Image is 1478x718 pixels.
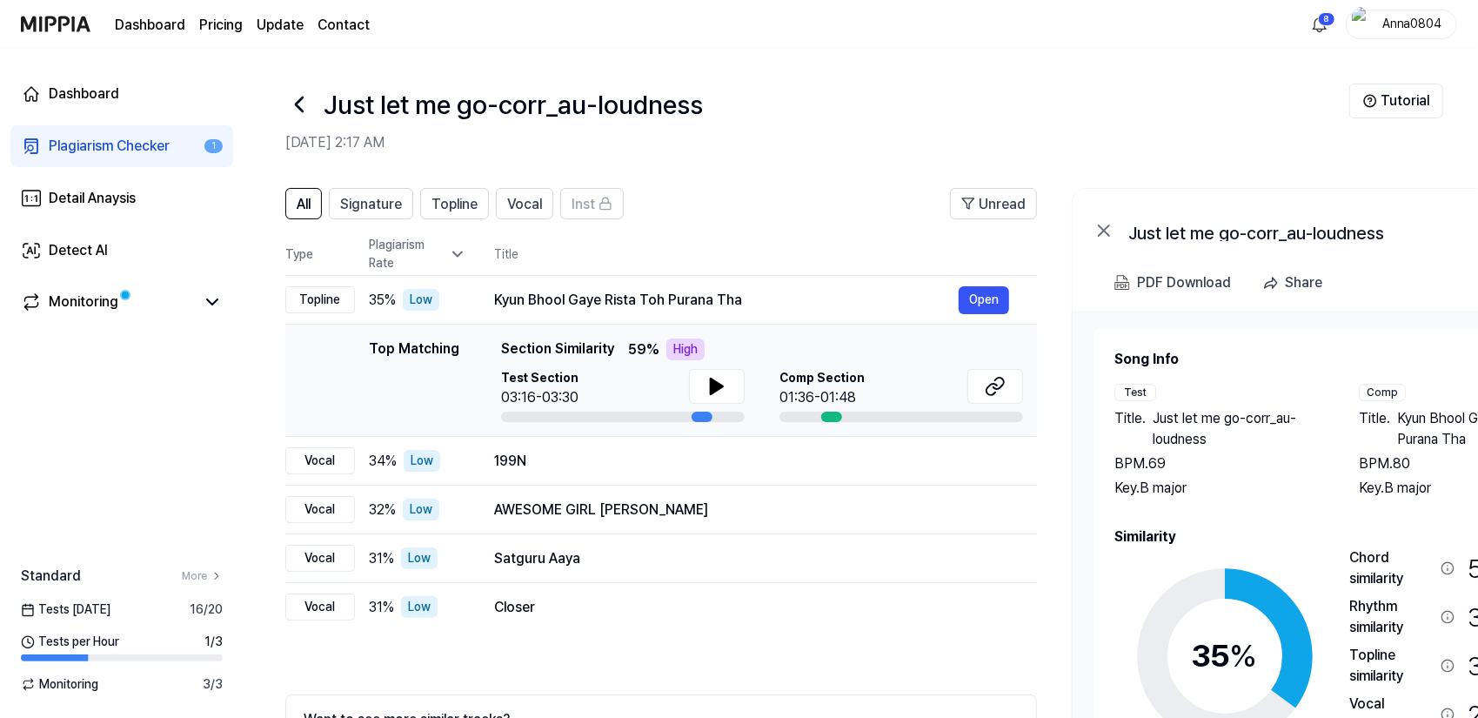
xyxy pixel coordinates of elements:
span: Test Section [501,369,578,387]
span: Title . [1114,408,1146,450]
h1: Just let me go-corr_au-loudness [324,85,703,124]
span: Tests per Hour [21,633,119,651]
div: 03:16-03:30 [501,387,578,408]
a: Detect AI [10,230,233,272]
div: Topline [285,286,355,313]
button: 알림8 [1306,10,1334,38]
div: Low [403,499,439,520]
div: 35 [1192,633,1258,680]
span: 16 / 20 [190,601,223,619]
span: Standard [21,566,81,587]
span: 32 % [369,500,396,520]
div: AWESOME GIRL [PERSON_NAME] [494,500,1009,520]
a: Dashboard [115,15,185,36]
span: 34 % [369,451,397,472]
img: PDF Download [1114,275,1130,291]
button: PDF Download [1111,265,1234,300]
button: Vocal [496,188,553,219]
div: Vocal [285,594,355,621]
div: Detect AI [49,240,108,261]
div: Rhythm similarity [1350,596,1434,638]
span: 31 % [369,597,394,618]
span: 59 % [628,339,659,360]
div: Anna0804 [1378,14,1446,33]
span: Topline [431,194,478,215]
button: Unread [950,188,1037,219]
button: Share [1255,265,1336,300]
button: Pricing [199,15,243,36]
div: Test [1114,384,1156,401]
div: 8 [1318,12,1335,26]
span: % [1230,637,1258,674]
button: Signature [329,188,413,219]
div: Low [404,450,440,472]
div: Vocal [285,447,355,474]
img: 알림 [1309,14,1330,35]
a: Plagiarism Checker1 [10,125,233,167]
div: Low [401,596,438,618]
div: Low [401,547,438,569]
div: Vocal [285,496,355,523]
button: All [285,188,322,219]
a: Detail Anaysis [10,178,233,219]
div: Just let me go-corr_au-loudness [1128,220,1476,241]
div: Share [1285,272,1322,294]
div: Topline similarity [1350,645,1434,687]
span: All [297,194,311,215]
div: Plagiarism Checker [49,136,170,157]
span: 31 % [369,548,394,569]
div: Monitoring [49,292,118,312]
button: profileAnna0804 [1346,10,1457,39]
div: PDF Download [1137,272,1231,294]
button: Inst [560,188,624,219]
div: Closer [494,597,1009,618]
div: Key. B major [1114,478,1324,499]
span: 1 / 3 [204,633,223,651]
span: Just let me go-corr_au-loudness [1153,408,1324,450]
button: Topline [420,188,489,219]
span: Inst [572,194,595,215]
div: BPM. 69 [1114,453,1324,474]
span: Title . [1359,408,1390,450]
div: Chord similarity [1350,547,1434,589]
div: Top Matching [369,339,459,422]
span: Comp Section [779,369,865,387]
a: Monitoring [21,292,195,312]
a: Dashboard [10,73,233,115]
a: More [182,568,223,584]
div: Satguru Aaya [494,548,1009,569]
a: Update [257,15,304,36]
div: Low [403,289,439,311]
span: Tests [DATE] [21,601,110,619]
th: Type [285,233,355,276]
img: Help [1363,94,1377,108]
span: Signature [340,194,402,215]
div: Comp [1359,384,1406,401]
span: 3 / 3 [203,675,223,694]
span: Monitoring [21,675,98,694]
div: 199N [494,451,1009,472]
span: 35 % [369,290,396,311]
h2: [DATE] 2:17 AM [285,132,1349,153]
button: Open [959,286,1009,314]
div: High [666,339,705,360]
div: Vocal [285,545,355,572]
div: 01:36-01:48 [779,387,865,408]
span: Vocal [507,194,542,215]
div: 1 [204,139,223,154]
span: Section Similarity [501,339,614,360]
a: Contact [318,15,370,36]
div: Dashboard [49,84,119,104]
div: Kyun Bhool Gaye Rista Toh Purana Tha [494,290,959,311]
th: Title [494,233,1037,275]
span: Unread [979,194,1026,215]
button: Tutorial [1349,84,1443,118]
div: Detail Anaysis [49,188,136,209]
img: profile [1352,7,1373,42]
div: Plagiarism Rate [369,236,466,272]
